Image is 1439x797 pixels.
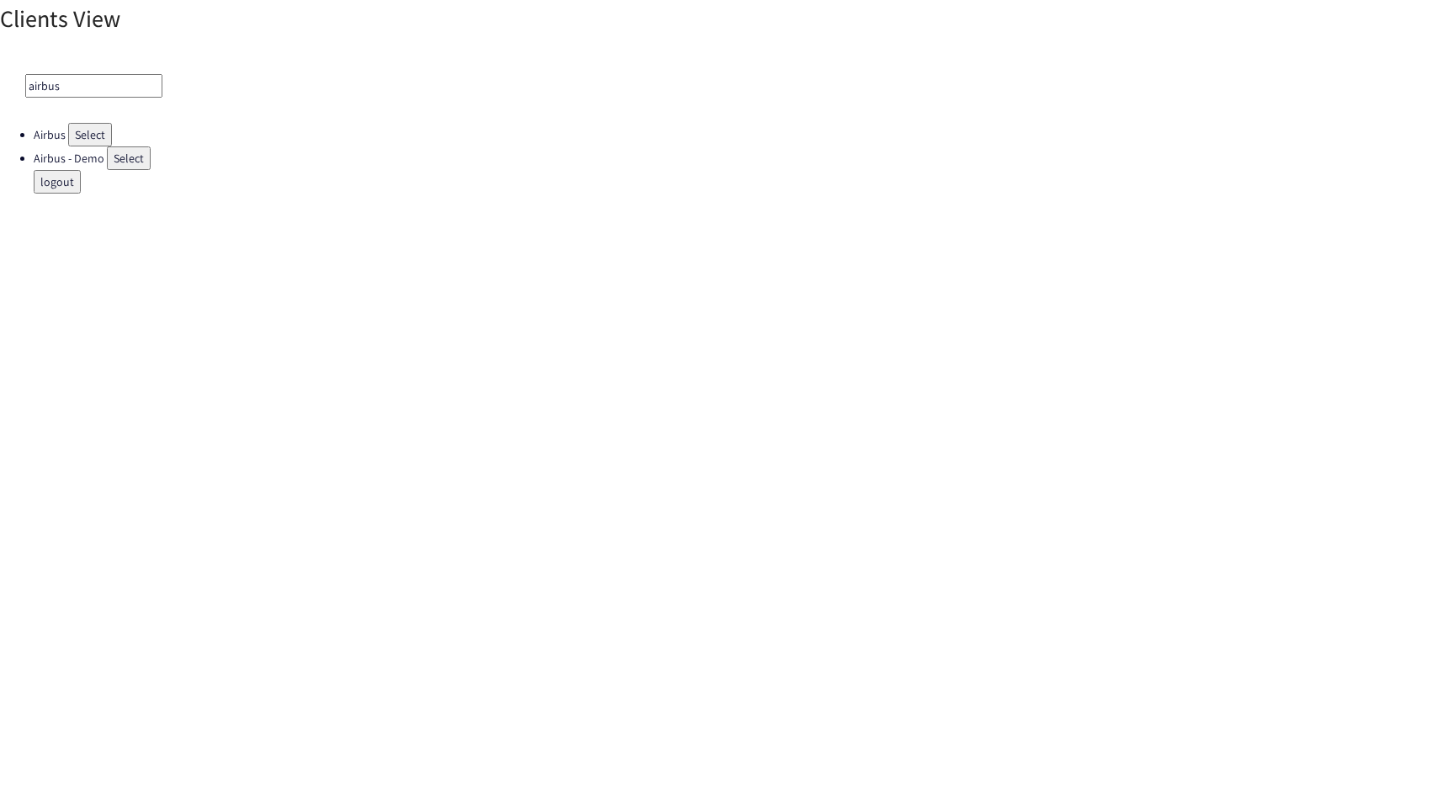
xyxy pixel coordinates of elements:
div: Widget de chat [1355,716,1439,797]
button: Select [107,146,151,170]
li: Airbus - Demo [34,146,1439,170]
button: logout [34,170,81,194]
button: Select [68,123,112,146]
iframe: Chat Widget [1355,716,1439,797]
li: Airbus [34,123,1439,146]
